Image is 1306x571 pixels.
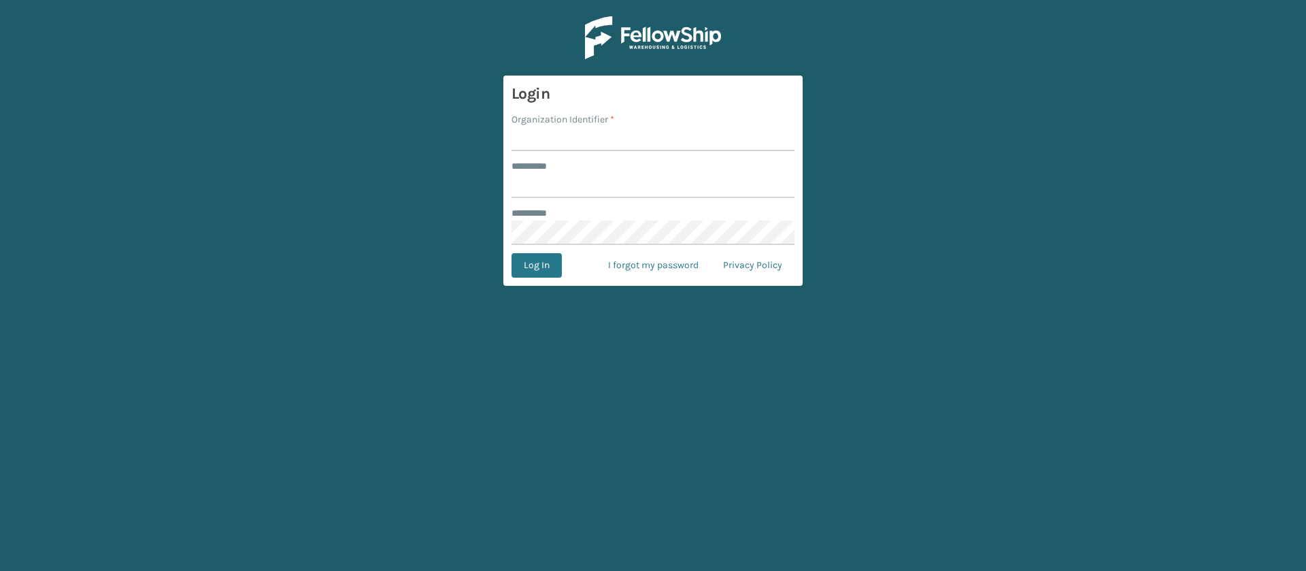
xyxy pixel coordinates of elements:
a: I forgot my password [596,253,711,278]
label: Organization Identifier [512,112,614,127]
h3: Login [512,84,794,104]
button: Log In [512,253,562,278]
img: Logo [585,16,721,59]
a: Privacy Policy [711,253,794,278]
